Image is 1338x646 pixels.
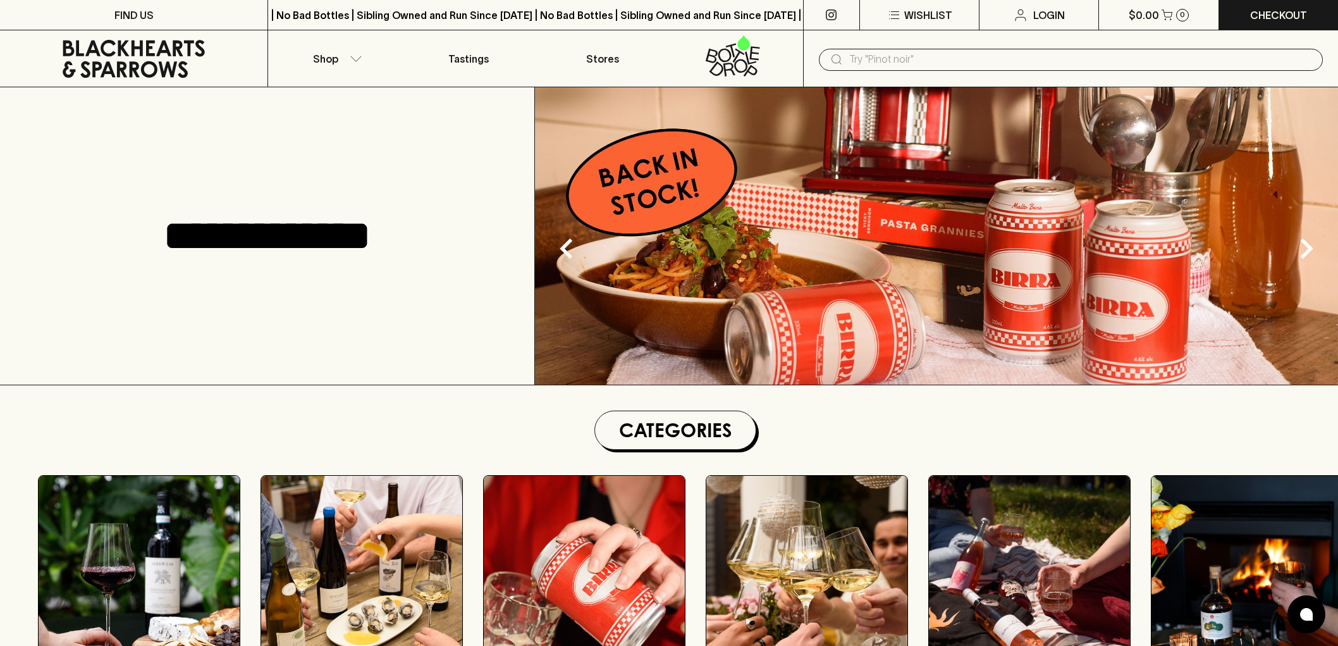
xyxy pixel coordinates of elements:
[586,51,619,66] p: Stores
[535,87,1338,385] img: optimise
[1300,608,1313,621] img: bubble-icon
[402,30,536,87] a: Tastings
[849,49,1313,70] input: Try "Pinot noir"
[448,51,489,66] p: Tastings
[1250,8,1307,23] p: Checkout
[1129,8,1159,23] p: $0.00
[1033,8,1065,23] p: Login
[536,30,669,87] a: Stores
[1281,223,1332,274] button: Next
[541,223,592,274] button: Previous
[600,416,751,444] h1: Categories
[1180,11,1185,18] p: 0
[313,51,338,66] p: Shop
[904,8,952,23] p: Wishlist
[114,8,154,23] p: FIND US
[268,30,402,87] button: Shop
